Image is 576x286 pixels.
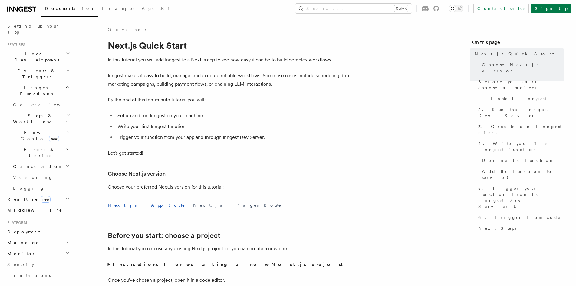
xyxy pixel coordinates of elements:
button: Next.js - Pages Router [193,199,285,212]
p: Choose your preferred Next.js version for this tutorial: [108,183,350,191]
span: 5. Trigger your function from the Inngest Dev Server UI [478,185,564,209]
span: Errors & Retries [11,146,66,159]
span: Next Steps [478,225,516,231]
span: Deployment [5,229,40,235]
a: Choose Next.js version [108,169,166,178]
button: Middleware [5,205,71,215]
li: Trigger your function from your app and through Inngest Dev Server. [116,133,350,142]
span: Before you start: choose a project [478,79,564,91]
a: 2. Run the Inngest Dev Server [476,104,564,121]
button: Steps & Workflows [11,110,71,127]
kbd: Ctrl+K [394,5,408,12]
a: 4. Write your first Inngest function [476,138,564,155]
a: Quick start [108,27,149,33]
a: Contact sales [473,4,529,13]
div: Inngest Functions [5,99,71,194]
p: By the end of this ten-minute tutorial you will: [108,96,350,104]
a: Versioning [11,172,71,183]
span: Versioning [13,175,53,180]
span: 6. Trigger from code [478,214,561,220]
span: Logging [13,186,44,191]
p: In this tutorial you can use any existing Next.js project, or you can create a new one. [108,245,350,253]
span: Define the function [482,157,554,163]
p: Inngest makes it easy to build, manage, and execute reliable workflows. Some use cases include sc... [108,71,350,88]
span: Setting up your app [7,24,59,35]
button: Next.js - App Router [108,199,188,212]
span: Overview [13,102,75,107]
a: Before you start: choose a project [108,231,220,240]
a: 6. Trigger from code [476,212,564,223]
a: AgentKit [138,2,177,16]
span: Features [5,42,25,47]
span: new [41,196,51,203]
span: Add the function to serve() [482,168,564,180]
span: Platform [5,220,27,225]
button: Realtimenew [5,194,71,205]
span: Realtime [5,196,51,202]
span: AgentKit [142,6,174,11]
span: Documentation [45,6,95,11]
li: Write your first Inngest function. [116,122,350,131]
span: 1. Install Inngest [478,96,547,102]
a: Logging [11,183,71,194]
span: new [49,136,59,142]
span: Examples [102,6,134,11]
a: 5. Trigger your function from the Inngest Dev Server UI [476,183,564,212]
span: Inngest Functions [5,85,65,97]
p: In this tutorial you will add Inngest to a Next.js app to see how easy it can be to build complex... [108,56,350,64]
span: Steps & Workflows [11,113,67,125]
a: Limitations [5,270,71,281]
a: Choose Next.js version [479,59,564,76]
a: Overview [11,99,71,110]
button: Manage [5,237,71,248]
a: Documentation [41,2,98,17]
button: Deployment [5,226,71,237]
span: Flow Control [11,130,67,142]
span: 2. Run the Inngest Dev Server [478,107,564,119]
button: Inngest Functions [5,82,71,99]
a: Before you start: choose a project [476,76,564,93]
a: Security [5,259,71,270]
span: 4. Write your first Inngest function [478,140,564,153]
button: Search...Ctrl+K [295,4,412,13]
span: Manage [5,240,39,246]
a: Next.js Quick Start [472,48,564,59]
li: Set up and run Inngest on your machine. [116,111,350,120]
span: Monitor [5,251,36,257]
button: Errors & Retries [11,144,71,161]
span: Limitations [7,273,51,278]
p: Let's get started! [108,149,350,157]
button: Events & Triggers [5,65,71,82]
button: Monitor [5,248,71,259]
button: Flow Controlnew [11,127,71,144]
a: Sign Up [531,4,571,13]
a: 1. Install Inngest [476,93,564,104]
span: Middleware [5,207,62,213]
span: Local Development [5,51,66,63]
a: Add the function to serve() [479,166,564,183]
a: Examples [98,2,138,16]
a: Next Steps [476,223,564,234]
button: Cancellation [11,161,71,172]
a: 3. Create an Inngest client [476,121,564,138]
a: Define the function [479,155,564,166]
span: Choose Next.js version [482,62,564,74]
h1: Next.js Quick Start [108,40,350,51]
summary: Instructions for creating a new Next.js project [108,260,350,269]
button: Local Development [5,48,71,65]
h4: On this page [472,39,564,48]
strong: Instructions for creating a new Next.js project [113,261,345,267]
span: 3. Create an Inngest client [478,123,564,136]
span: Events & Triggers [5,68,66,80]
p: Once you've chosen a project, open it in a code editor. [108,276,350,284]
button: Toggle dark mode [449,5,463,12]
span: Cancellation [11,163,63,169]
a: Setting up your app [5,21,71,38]
span: Next.js Quick Start [475,51,554,57]
span: Security [7,262,34,267]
